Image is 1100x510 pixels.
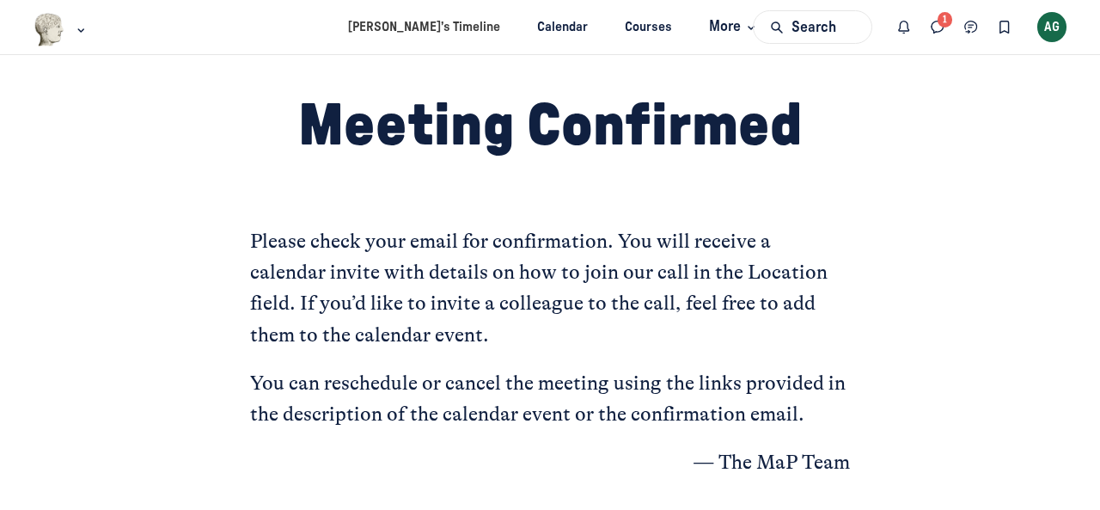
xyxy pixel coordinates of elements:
[888,10,921,44] button: Notifications
[610,11,687,43] a: Courses
[709,15,760,39] span: More
[955,10,988,44] button: Chat threads
[250,226,851,351] p: Please check your email for confirmation. You will receive a calendar invite with details on how ...
[250,368,851,430] p: You can reschedule or cancel the meeting using the links provided in the description of the calen...
[987,10,1021,44] button: Bookmarks
[34,13,65,46] img: Museums as Progress logo
[1037,12,1067,42] button: User menu options
[34,11,89,48] button: Museums as Progress logo
[753,10,871,44] button: Search
[522,11,602,43] a: Calendar
[1037,12,1067,42] div: AG
[921,10,955,44] button: Direct messages
[333,11,515,43] a: [PERSON_NAME]’s Timeline
[250,447,851,478] p: — The MaP Team
[36,91,1065,163] p: Meeting Confirmed
[694,11,767,43] button: More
